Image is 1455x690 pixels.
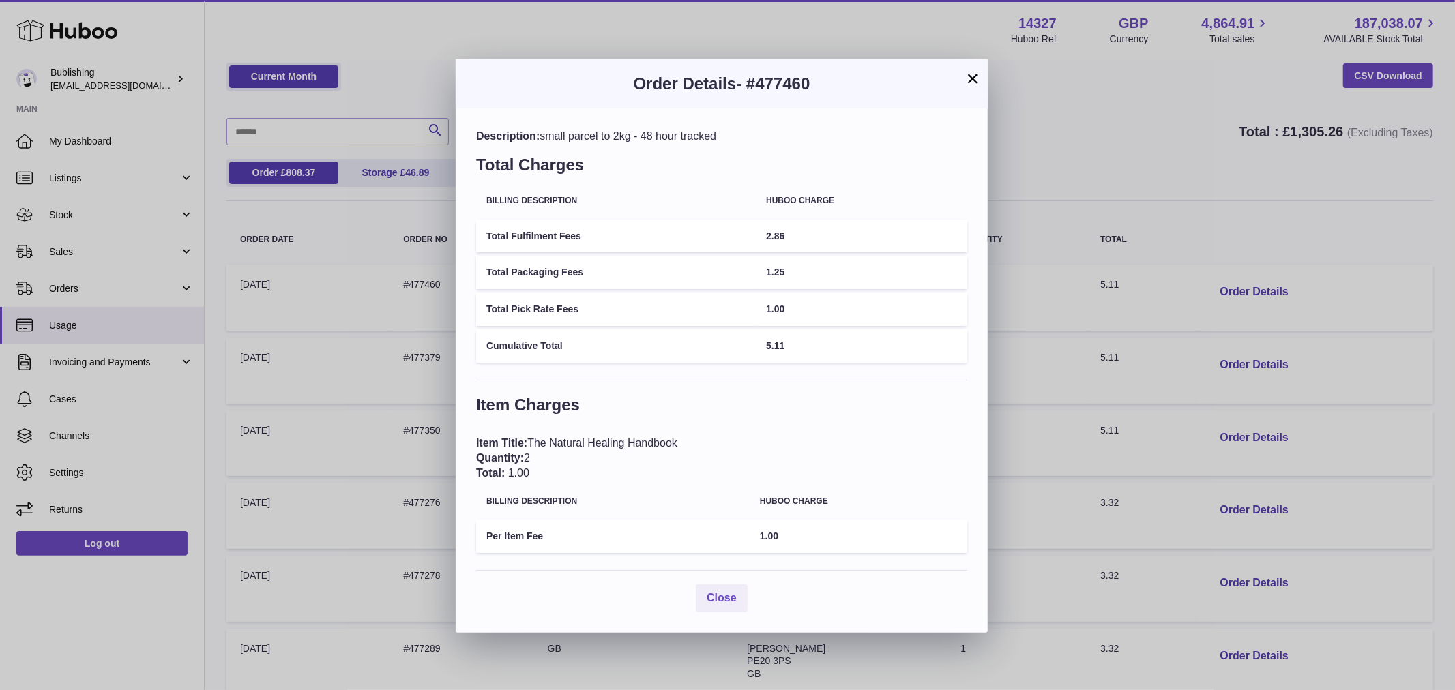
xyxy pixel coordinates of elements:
[476,73,967,95] h3: Order Details
[766,230,784,241] span: 2.86
[476,292,756,326] td: Total Pick Rate Fees
[696,584,748,612] button: Close
[476,436,967,480] div: The Natural Healing Handbook 2
[476,329,756,363] td: Cumulative Total
[476,437,527,449] span: Item Title:
[476,394,967,423] h3: Item Charges
[476,129,967,144] div: small parcel to 2kg - 48 hour tracked
[476,467,505,479] span: Total:
[476,520,750,553] td: Per Item Fee
[476,186,756,215] th: Billing Description
[766,303,784,314] span: 1.00
[756,186,967,215] th: Huboo charge
[476,130,540,142] span: Description:
[736,74,810,93] span: - #477460
[476,256,756,289] td: Total Packaging Fees
[476,487,750,516] th: Billing Description
[707,592,737,603] span: Close
[766,340,784,351] span: 5.11
[508,467,529,479] span: 1.00
[766,267,784,277] span: 1.25
[476,452,524,464] span: Quantity:
[750,487,967,516] th: Huboo charge
[760,530,778,541] span: 1.00
[965,70,981,87] button: ×
[476,154,967,183] h3: Total Charges
[476,220,756,253] td: Total Fulfilment Fees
